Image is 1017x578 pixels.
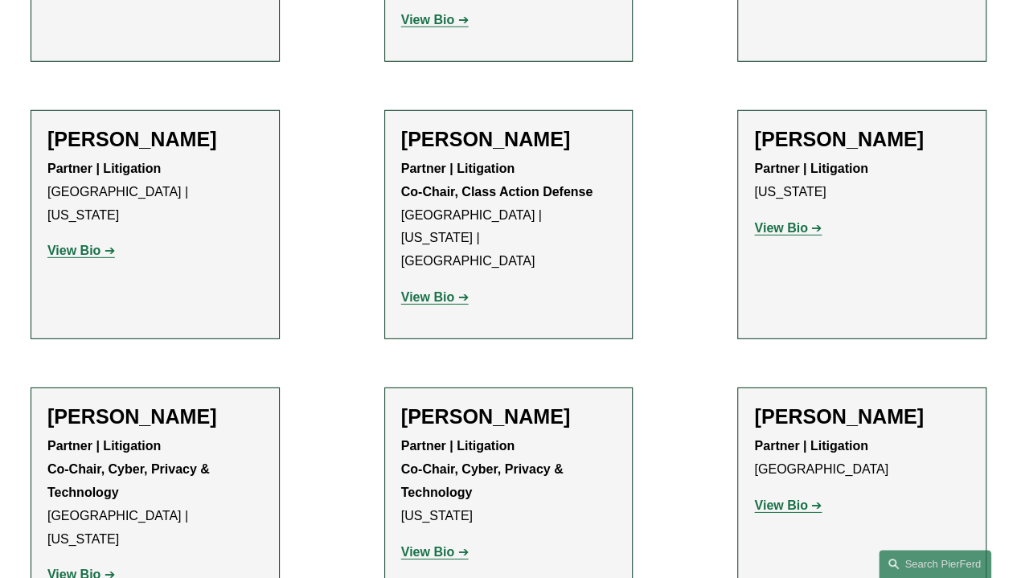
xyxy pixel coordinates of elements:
[47,404,263,428] h2: [PERSON_NAME]
[754,221,822,235] a: View Bio
[754,127,970,151] h2: [PERSON_NAME]
[754,498,822,512] a: View Bio
[47,435,263,551] p: [GEOGRAPHIC_DATA] | [US_STATE]
[754,498,807,512] strong: View Bio
[47,162,161,175] strong: Partner | Litigation
[47,439,213,499] strong: Partner | Litigation Co-Chair, Cyber, Privacy & Technology
[401,290,469,304] a: View Bio
[401,435,617,527] p: [US_STATE]
[401,158,617,273] p: [GEOGRAPHIC_DATA] | [US_STATE] | [GEOGRAPHIC_DATA]
[47,244,115,257] a: View Bio
[401,545,454,559] strong: View Bio
[47,244,100,257] strong: View Bio
[401,127,617,151] h2: [PERSON_NAME]
[401,13,469,27] a: View Bio
[754,435,970,482] p: [GEOGRAPHIC_DATA]
[401,13,454,27] strong: View Bio
[754,439,867,453] strong: Partner | Litigation
[754,221,807,235] strong: View Bio
[401,162,593,199] strong: Partner | Litigation Co-Chair, Class Action Defense
[47,158,263,227] p: [GEOGRAPHIC_DATA] | [US_STATE]
[879,550,991,578] a: Search this site
[754,162,867,175] strong: Partner | Litigation
[754,158,970,204] p: [US_STATE]
[401,290,454,304] strong: View Bio
[754,404,970,428] h2: [PERSON_NAME]
[401,404,617,428] h2: [PERSON_NAME]
[47,127,263,151] h2: [PERSON_NAME]
[401,545,469,559] a: View Bio
[401,439,567,499] strong: Partner | Litigation Co-Chair, Cyber, Privacy & Technology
